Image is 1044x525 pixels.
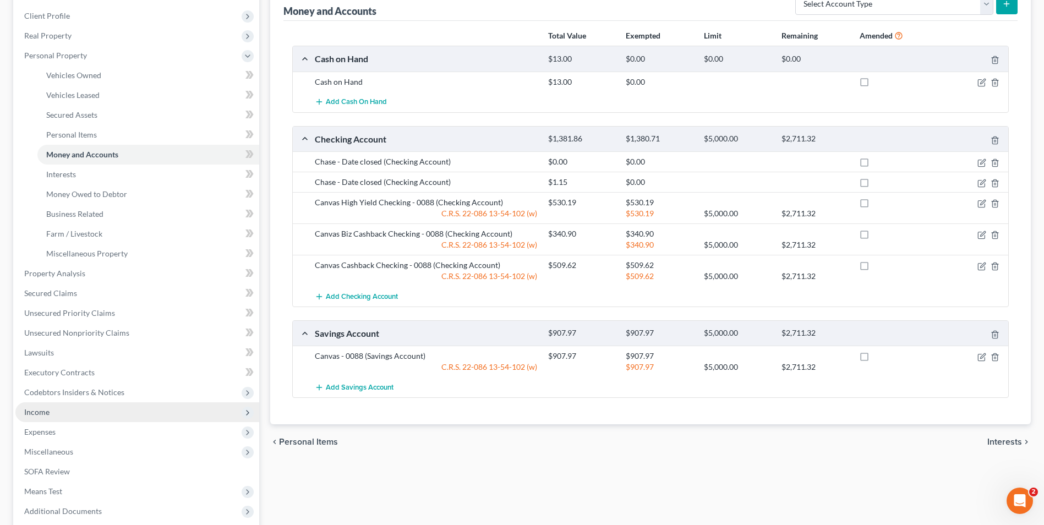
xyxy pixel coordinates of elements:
i: chevron_right [1022,437,1031,446]
div: Canvas - 0088 (Savings Account) [309,351,543,362]
span: Codebtors Insiders & Notices [24,387,124,397]
a: Business Related [37,204,259,224]
div: $509.62 [620,271,698,282]
div: $907.97 [543,351,620,362]
span: Personal Property [24,51,87,60]
a: SOFA Review [15,462,259,482]
button: Add Savings Account [315,377,393,397]
div: $0.00 [776,54,854,64]
div: $13.00 [543,76,620,87]
div: Cash on Hand [309,53,543,64]
button: Add Cash on Hand [315,92,387,112]
div: C.R.S. 22-086 13-54-102 (w) [309,239,543,250]
div: Money and Accounts [283,4,376,18]
span: Income [24,407,50,417]
span: Miscellaneous Property [46,249,128,258]
a: Property Analysis [15,264,259,283]
a: Vehicles Owned [37,65,259,85]
div: $340.90 [620,228,698,239]
div: C.R.S. 22-086 13-54-102 (w) [309,208,543,219]
div: $2,711.32 [776,239,854,250]
div: $2,711.32 [776,208,854,219]
div: $1.15 [543,177,620,188]
div: $0.00 [698,54,776,64]
strong: Total Value [548,31,586,40]
span: Expenses [24,427,56,436]
a: Interests [37,165,259,184]
div: $0.00 [620,76,698,87]
div: $530.19 [620,208,698,219]
a: Secured Assets [37,105,259,125]
strong: Amended [860,31,893,40]
div: $530.19 [620,197,698,208]
a: Personal Items [37,125,259,145]
button: Interests chevron_right [987,437,1031,446]
div: $907.97 [543,328,620,338]
div: Canvas Biz Cashback Checking - 0088 (Checking Account) [309,228,543,239]
button: chevron_left Personal Items [270,437,338,446]
div: $2,711.32 [776,328,854,338]
a: Money and Accounts [37,145,259,165]
a: Executory Contracts [15,363,259,382]
span: Unsecured Nonpriority Claims [24,328,129,337]
span: Farm / Livestock [46,229,102,238]
div: $5,000.00 [698,208,776,219]
a: Unsecured Priority Claims [15,303,259,323]
span: Unsecured Priority Claims [24,308,115,318]
div: Savings Account [309,327,543,339]
div: $5,000.00 [698,362,776,373]
div: $530.19 [543,197,620,208]
span: Client Profile [24,11,70,20]
a: Lawsuits [15,343,259,363]
span: Add Cash on Hand [326,98,387,107]
span: Vehicles Leased [46,90,100,100]
span: Money Owed to Debtor [46,189,127,199]
a: Unsecured Nonpriority Claims [15,323,259,343]
button: Add Checking Account [315,286,398,307]
span: 2 [1029,488,1038,496]
div: $2,711.32 [776,362,854,373]
div: Canvas High Yield Checking - 0088 (Checking Account) [309,197,543,208]
a: Farm / Livestock [37,224,259,244]
div: $5,000.00 [698,239,776,250]
span: Add Checking Account [326,292,398,301]
div: $1,381.86 [543,134,620,144]
span: Personal Items [46,130,97,139]
div: Cash on Hand [309,76,543,87]
div: Canvas Cashback Checking - 0088 (Checking Account) [309,260,543,271]
a: Vehicles Leased [37,85,259,105]
div: $5,000.00 [698,134,776,144]
span: Money and Accounts [46,150,118,159]
span: Property Analysis [24,269,85,278]
div: $907.97 [620,362,698,373]
span: Lawsuits [24,348,54,357]
span: Add Savings Account [326,383,393,392]
span: Interests [987,437,1022,446]
div: $340.90 [620,239,698,250]
strong: Limit [704,31,721,40]
div: Checking Account [309,133,543,145]
span: Business Related [46,209,103,218]
iframe: Intercom live chat [1007,488,1033,514]
div: $1,380.71 [620,134,698,144]
div: $2,711.32 [776,134,854,144]
span: Personal Items [279,437,338,446]
strong: Exempted [626,31,660,40]
div: $0.00 [620,177,698,188]
div: Chase - Date closed (Checking Account) [309,177,543,188]
div: C.R.S. 22-086 13-54-102 (w) [309,362,543,373]
div: Chase - Date closed (Checking Account) [309,156,543,167]
div: $0.00 [620,54,698,64]
span: SOFA Review [24,467,70,476]
div: $13.00 [543,54,620,64]
span: Real Property [24,31,72,40]
span: Means Test [24,486,62,496]
div: $5,000.00 [698,328,776,338]
a: Money Owed to Debtor [37,184,259,204]
div: $907.97 [620,351,698,362]
span: Secured Claims [24,288,77,298]
span: Additional Documents [24,506,102,516]
span: Miscellaneous [24,447,73,456]
div: $340.90 [543,228,620,239]
i: chevron_left [270,437,279,446]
